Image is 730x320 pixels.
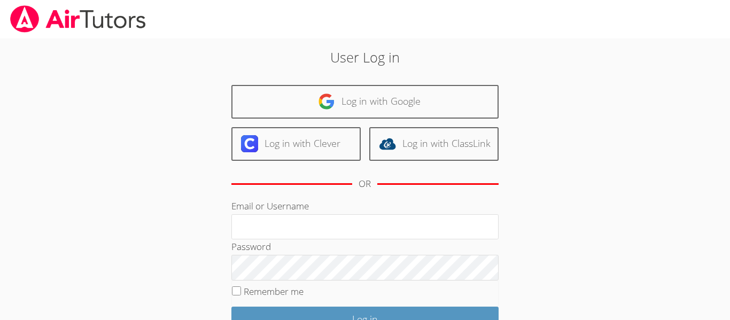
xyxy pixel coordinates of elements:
a: Log in with Google [231,85,499,119]
div: OR [359,176,371,192]
img: airtutors_banner-c4298cdbf04f3fff15de1276eac7730deb9818008684d7c2e4769d2f7ddbe033.png [9,5,147,33]
h2: User Log in [168,47,562,67]
img: clever-logo-6eab21bc6e7a338710f1a6ff85c0baf02591cd810cc4098c63d3a4b26e2feb20.svg [241,135,258,152]
a: Log in with Clever [231,127,361,161]
a: Log in with ClassLink [369,127,499,161]
label: Password [231,240,271,253]
label: Email or Username [231,200,309,212]
img: google-logo-50288ca7cdecda66e5e0955fdab243c47b7ad437acaf1139b6f446037453330a.svg [318,93,335,110]
label: Remember me [244,285,304,298]
img: classlink-logo-d6bb404cc1216ec64c9a2012d9dc4662098be43eaf13dc465df04b49fa7ab582.svg [379,135,396,152]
